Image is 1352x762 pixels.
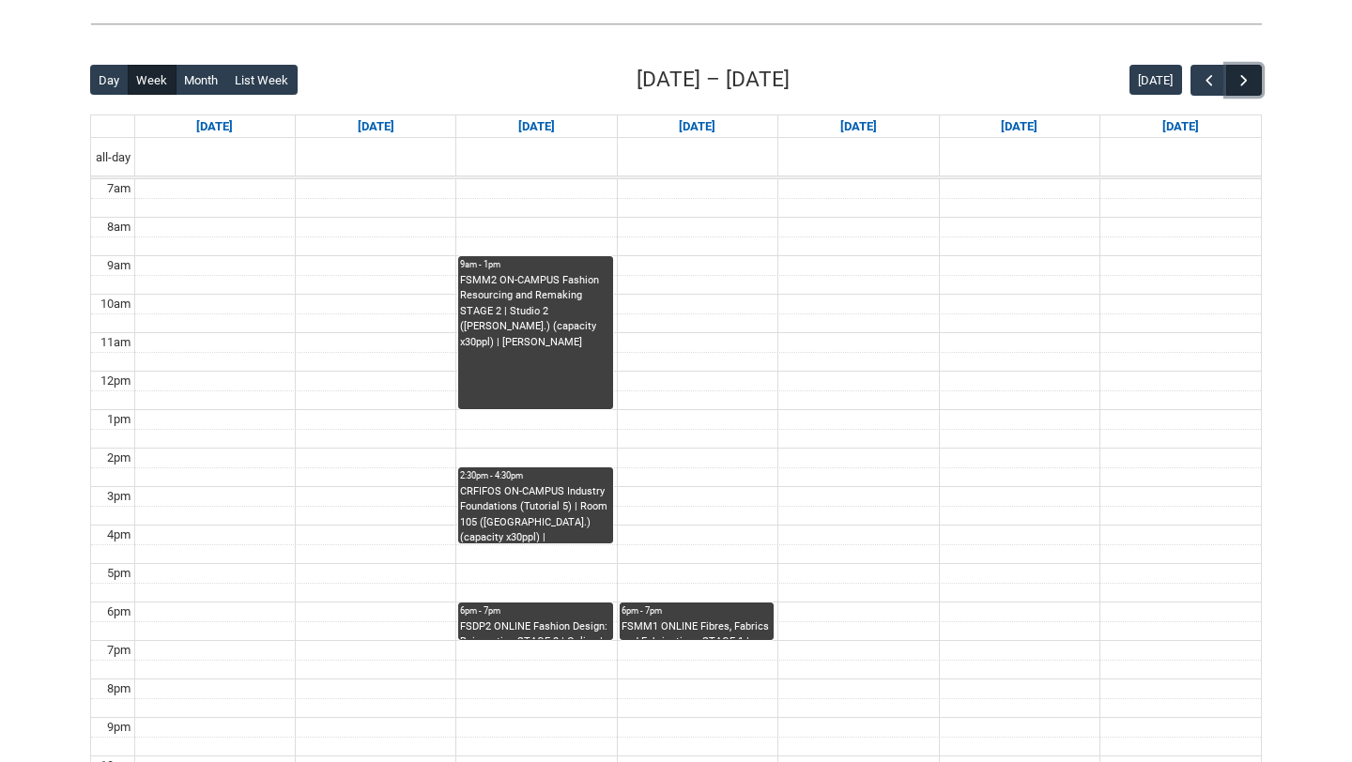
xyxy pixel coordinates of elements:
button: List Week [226,65,298,95]
div: 9pm [103,718,134,737]
div: 5pm [103,564,134,583]
div: FSMM2 ON-CAMPUS Fashion Resourcing and Remaking STAGE 2 | Studio 2 ([PERSON_NAME].) (capacity x30... [460,273,610,351]
div: 6pm - 7pm [460,604,610,617]
span: all-day [92,148,134,167]
div: 7am [103,179,134,198]
a: Go to September 17, 2025 [675,115,719,138]
button: [DATE] [1129,65,1182,95]
div: 9am [103,256,134,275]
a: Go to September 16, 2025 [515,115,559,138]
div: 11am [97,333,134,352]
button: Month [176,65,227,95]
div: 6pm - 7pm [622,604,772,617]
div: 1pm [103,410,134,429]
div: 9am - 1pm [460,258,610,271]
div: 10am [97,295,134,313]
img: REDU_GREY_LINE [90,14,1262,34]
div: 4pm [103,526,134,544]
a: Go to September 19, 2025 [997,115,1041,138]
button: Previous Week [1191,65,1226,96]
h2: [DATE] – [DATE] [637,64,790,96]
div: 8pm [103,679,134,698]
button: Next Week [1226,65,1262,96]
div: CRFIFOS ON-CAMPUS Industry Foundations (Tutorial 5) | Room 105 ([GEOGRAPHIC_DATA].) (capacity x30... [460,484,610,543]
a: Go to September 15, 2025 [354,115,398,138]
div: 3pm [103,487,134,506]
div: 8am [103,218,134,236]
div: 7pm [103,641,134,660]
div: 2pm [103,449,134,467]
div: 2:30pm - 4:30pm [460,469,610,482]
button: Day [90,65,129,95]
div: 12pm [97,372,134,390]
a: Go to September 20, 2025 [1159,115,1203,138]
div: FSDP2 ONLINE Fashion Design: Reinvention STAGE 2 | Online | [PERSON_NAME] [460,619,610,640]
div: 6pm [103,602,134,621]
button: Week [128,65,177,95]
a: Go to September 18, 2025 [837,115,881,138]
a: Go to September 14, 2025 [192,115,237,138]
div: FSMM1 ONLINE Fibres, Fabrics and Fabrications STAGE 1 | Online | [PERSON_NAME] [622,619,772,640]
